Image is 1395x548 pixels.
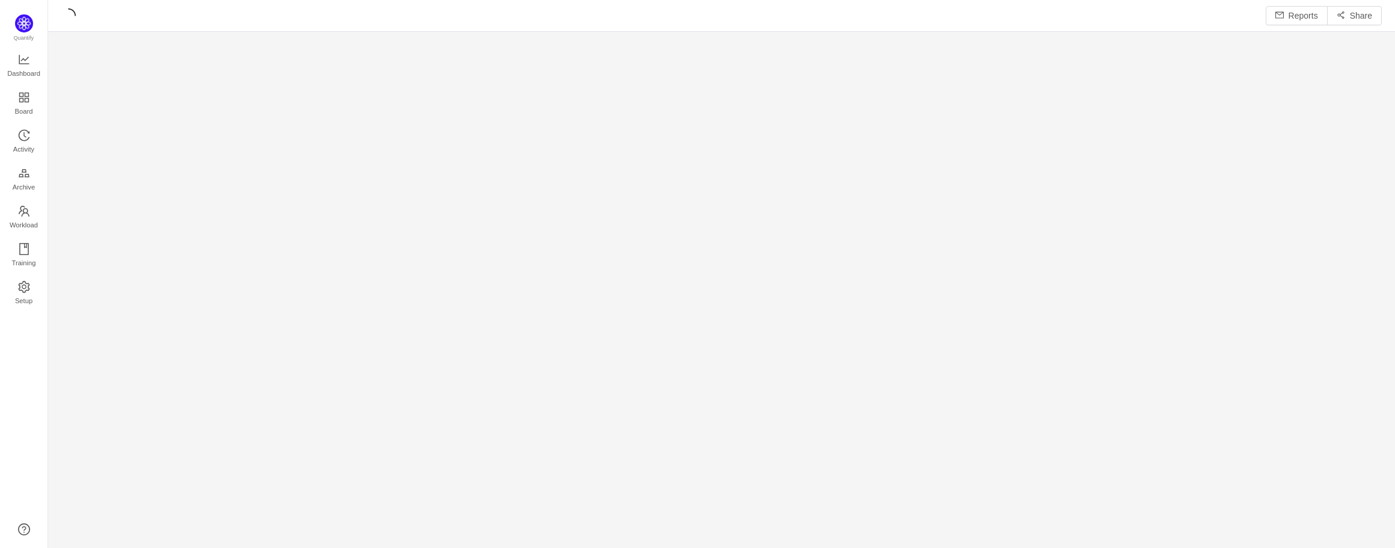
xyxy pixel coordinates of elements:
i: icon: setting [18,281,30,293]
i: icon: history [18,129,30,141]
button: icon: share-altShare [1327,6,1382,25]
a: icon: question-circle [18,523,30,535]
a: Setup [18,282,30,306]
span: Activity [13,137,34,161]
i: icon: book [18,243,30,255]
i: icon: team [18,205,30,217]
a: Board [18,92,30,116]
a: Dashboard [18,54,30,78]
img: Quantify [15,14,33,32]
a: Training [18,244,30,268]
a: Archive [18,168,30,192]
span: Board [15,99,33,123]
span: Setup [15,289,32,313]
a: Workload [18,206,30,230]
span: Workload [10,213,38,237]
a: Activity [18,130,30,154]
i: icon: loading [61,8,76,23]
button: icon: mailReports [1266,6,1328,25]
span: Dashboard [7,61,40,85]
span: Quantify [14,35,34,41]
i: icon: line-chart [18,54,30,66]
i: icon: appstore [18,91,30,103]
i: icon: gold [18,167,30,179]
span: Training [11,251,35,275]
span: Archive [13,175,35,199]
